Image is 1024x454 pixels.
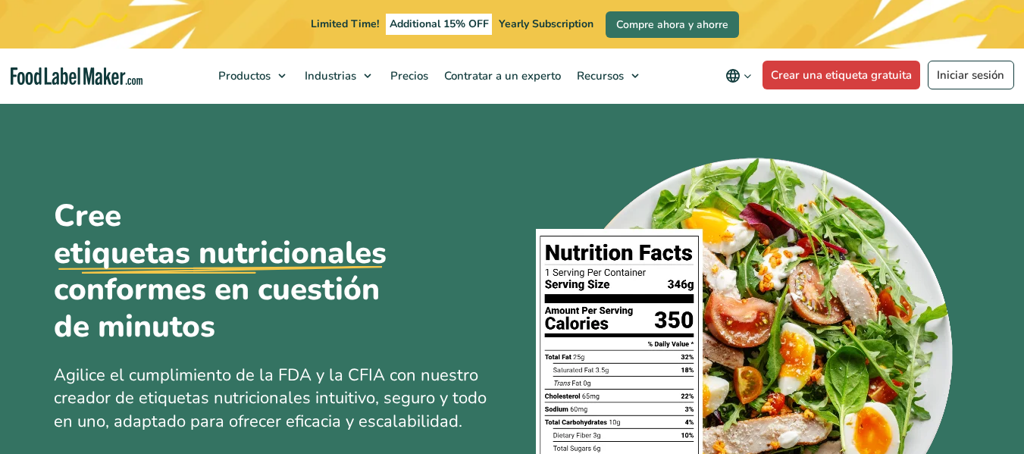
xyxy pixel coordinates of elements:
a: Compre ahora y ahorre [606,11,739,38]
span: Precios [386,68,430,83]
span: Productos [214,68,272,83]
a: Crear una etiqueta gratuita [763,61,921,89]
span: Recursos [572,68,625,83]
a: Precios [383,49,433,103]
a: Recursos [569,49,647,103]
a: Industrias [297,49,379,103]
span: Contratar a un experto [440,68,562,83]
a: Contratar a un experto [437,49,565,103]
a: Productos [211,49,293,103]
a: Iniciar sesión [928,61,1014,89]
span: Industrias [300,68,358,83]
span: Limited Time! [311,17,379,31]
a: Food Label Maker homepage [11,67,142,85]
u: etiquetas nutricionales [54,235,387,272]
span: Yearly Subscription [499,17,593,31]
span: Additional 15% OFF [386,14,493,35]
h1: Cree conformes en cuestión de minutos [54,198,418,346]
button: Change language [715,61,763,91]
span: Agilice el cumplimiento de la FDA y la CFIA con nuestro creador de etiquetas nutricionales intuit... [54,364,487,434]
